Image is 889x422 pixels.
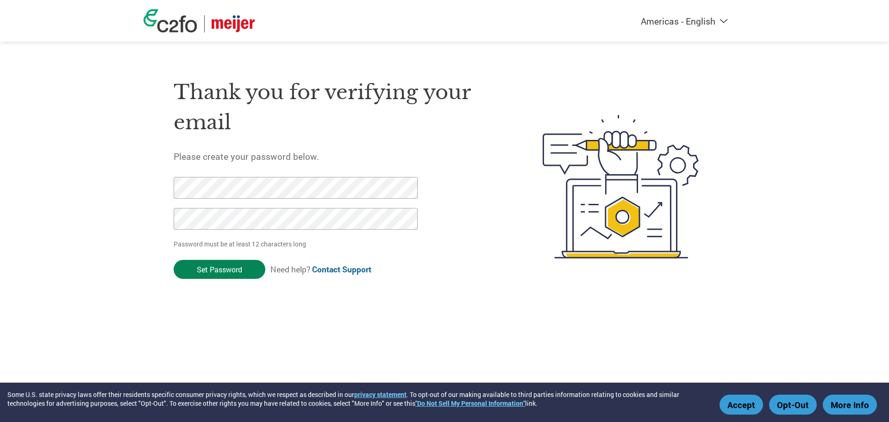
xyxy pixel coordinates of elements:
[144,9,197,32] img: c2fo logo
[415,399,525,408] a: "Do Not Sell My Personal Information"
[174,77,499,137] h1: Thank you for verifying your email
[823,395,877,415] button: More Info
[354,390,407,399] a: privacy statement
[212,15,255,32] img: Meijer
[174,260,265,279] input: Set Password
[769,395,817,415] button: Opt-Out
[174,151,499,162] h5: Please create your password below.
[526,64,716,309] img: create-password
[312,264,371,275] a: Contact Support
[174,239,421,249] p: Password must be at least 12 characters long
[720,395,763,415] button: Accept
[270,264,371,275] span: Need help?
[7,390,715,408] div: Some U.S. state privacy laws offer their residents specific consumer privacy rights, which we res...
